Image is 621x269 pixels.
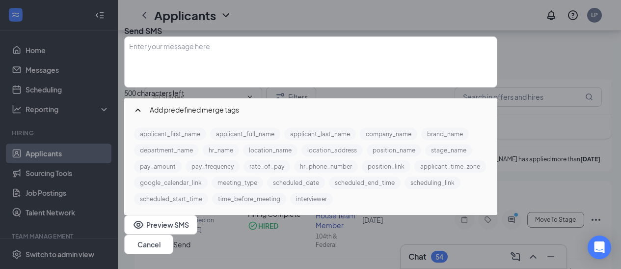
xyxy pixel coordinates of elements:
[124,98,497,124] div: Add predefined merge tags
[329,177,401,189] button: scheduled_end_time
[243,160,290,173] button: rate_of_pay
[290,193,333,205] button: interviewer
[134,160,182,173] button: pay_amount
[588,236,611,259] div: Open Intercom Messenger
[284,128,356,140] button: applicant_last_name
[362,160,410,173] button: position_link
[134,193,208,205] button: scheduled_start_time
[124,26,162,36] h3: Send SMS
[124,235,173,254] button: Cancel
[212,177,263,189] button: meeting_type
[134,144,199,156] button: department_name
[125,37,496,87] div: Enter your message here
[150,104,489,115] span: Add predefined merge tags
[134,128,206,140] button: applicant_first_name
[414,160,486,173] button: applicant_time_zone
[425,144,472,156] button: stage_name
[134,177,208,189] button: google_calendar_link
[124,215,197,235] button: EyePreview SMS
[212,193,286,205] button: time_before_meeting
[132,104,144,116] svg: SmallChevronUp
[367,144,421,156] button: position_name
[173,239,190,250] button: Send
[267,177,325,189] button: scheduled_date
[421,128,469,140] button: brand_name
[301,144,363,156] button: location_address
[294,160,358,173] button: hr_phone_number
[133,219,144,231] svg: Eye
[243,144,297,156] button: location_name
[360,128,417,140] button: company_name
[405,177,460,189] button: scheduling_link
[124,88,497,98] div: 500 characters left
[203,144,239,156] button: hr_name
[210,128,280,140] button: applicant_full_name
[186,160,240,173] button: pay_frequency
